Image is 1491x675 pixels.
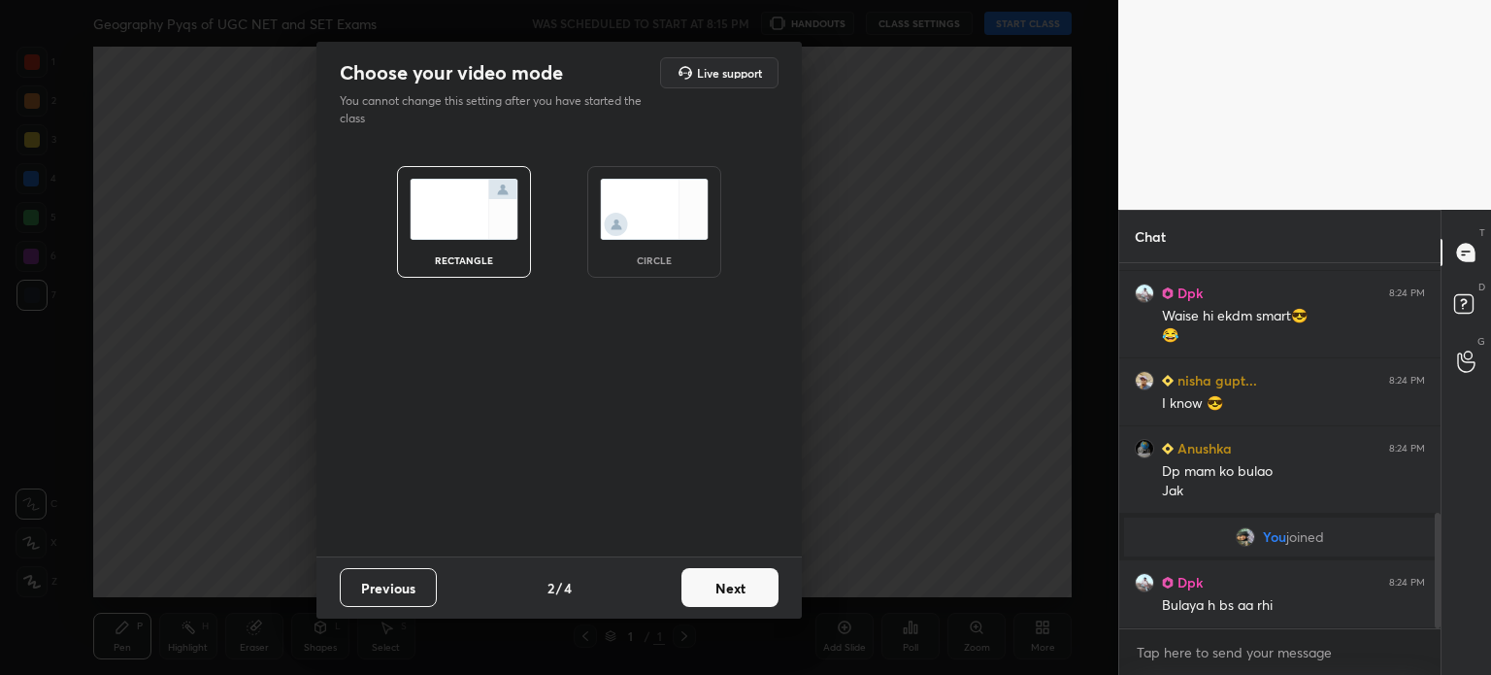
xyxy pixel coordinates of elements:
h4: 4 [564,578,572,598]
img: normalScreenIcon.ae25ed63.svg [410,179,518,240]
div: 8:24 PM [1389,287,1425,299]
img: Learner_Badge_beginner_1_8b307cf2a0.svg [1162,443,1174,455]
div: 😂 [1162,326,1425,346]
img: 1fd6e6315f434ec7b4d8e5b73aa2420d.jpg [1135,371,1154,390]
h5: Live support [697,67,762,79]
div: Waise hi ekdm smart😎 [1162,307,1425,326]
img: 2534a1df85ac4c5ab70e39738227ca1b.jpg [1236,527,1255,547]
div: 8:24 PM [1389,577,1425,589]
h2: Choose your video mode [340,60,563,85]
button: Next [681,568,779,607]
div: 8:24 PM [1389,375,1425,387]
div: Dp mam ko bulao [1162,462,1425,482]
div: 8:24 PM [1389,443,1425,455]
span: joined [1286,529,1324,545]
img: Learner_Badge_beginner_1_8b307cf2a0.svg [1162,375,1174,387]
div: circle [615,255,693,265]
img: Learner_Badge_pro_50a137713f.svg [1162,287,1174,299]
h6: Anushka [1174,438,1232,458]
p: You cannot change this setting after you have started the class [340,92,654,127]
p: Chat [1119,211,1181,262]
button: Previous [340,568,437,607]
div: rectangle [425,255,503,265]
p: G [1477,334,1485,349]
div: Jak [1162,482,1425,501]
div: Bulaya h bs aa rhi [1162,596,1425,616]
h4: / [556,578,562,598]
div: grid [1119,263,1441,628]
img: 5afe1f0b19ba4352a7fb5707002f6627.jpg [1135,573,1154,592]
p: T [1479,225,1485,240]
p: D [1478,280,1485,294]
h6: Dpk [1174,572,1203,592]
h4: 2 [547,578,554,598]
img: 5afe1f0b19ba4352a7fb5707002f6627.jpg [1135,284,1154,303]
span: You [1263,529,1286,545]
img: Learner_Badge_pro_50a137713f.svg [1162,577,1174,589]
img: circleScreenIcon.acc0effb.svg [600,179,709,240]
h6: nisha gupt... [1174,370,1257,390]
img: c519e82edd9d43a1aeac95d9569e8103.jpg [1135,439,1154,458]
div: I know 😎 [1162,394,1425,414]
h6: Dpk [1174,283,1203,303]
